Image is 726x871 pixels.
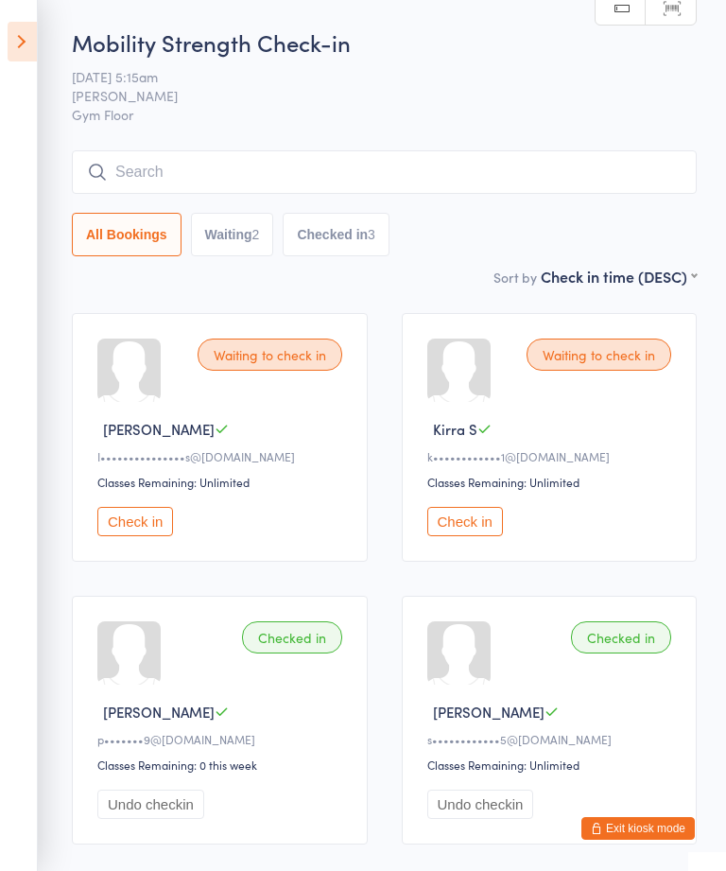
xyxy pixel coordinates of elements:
[97,507,173,536] button: Check in
[527,339,671,371] div: Waiting to check in
[252,227,260,242] div: 2
[198,339,342,371] div: Waiting to check in
[368,227,375,242] div: 3
[283,213,389,256] button: Checked in3
[493,268,537,287] label: Sort by
[427,507,503,536] button: Check in
[97,448,348,464] div: I•••••••••••••••s@[DOMAIN_NAME]
[433,419,477,439] span: Kirra S
[433,702,544,722] span: [PERSON_NAME]
[242,621,342,653] div: Checked in
[72,150,697,194] input: Search
[427,448,678,464] div: k••••••••••••1@[DOMAIN_NAME]
[97,790,204,819] button: Undo checkin
[191,213,274,256] button: Waiting2
[72,105,697,124] span: Gym Floor
[581,817,695,840] button: Exit kiosk mode
[103,419,215,439] span: [PERSON_NAME]
[571,621,671,653] div: Checked in
[72,67,667,86] span: [DATE] 5:15am
[72,86,667,105] span: [PERSON_NAME]
[427,474,678,490] div: Classes Remaining: Unlimited
[427,790,534,819] button: Undo checkin
[103,702,215,722] span: [PERSON_NAME]
[97,474,348,490] div: Classes Remaining: Unlimited
[97,757,348,773] div: Classes Remaining: 0 this week
[72,213,181,256] button: All Bookings
[97,731,348,747] div: p•••••••9@[DOMAIN_NAME]
[541,266,697,287] div: Check in time (DESC)
[427,731,678,747] div: s••••••••••••5@[DOMAIN_NAME]
[427,757,678,773] div: Classes Remaining: Unlimited
[72,26,697,58] h2: Mobility Strength Check-in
